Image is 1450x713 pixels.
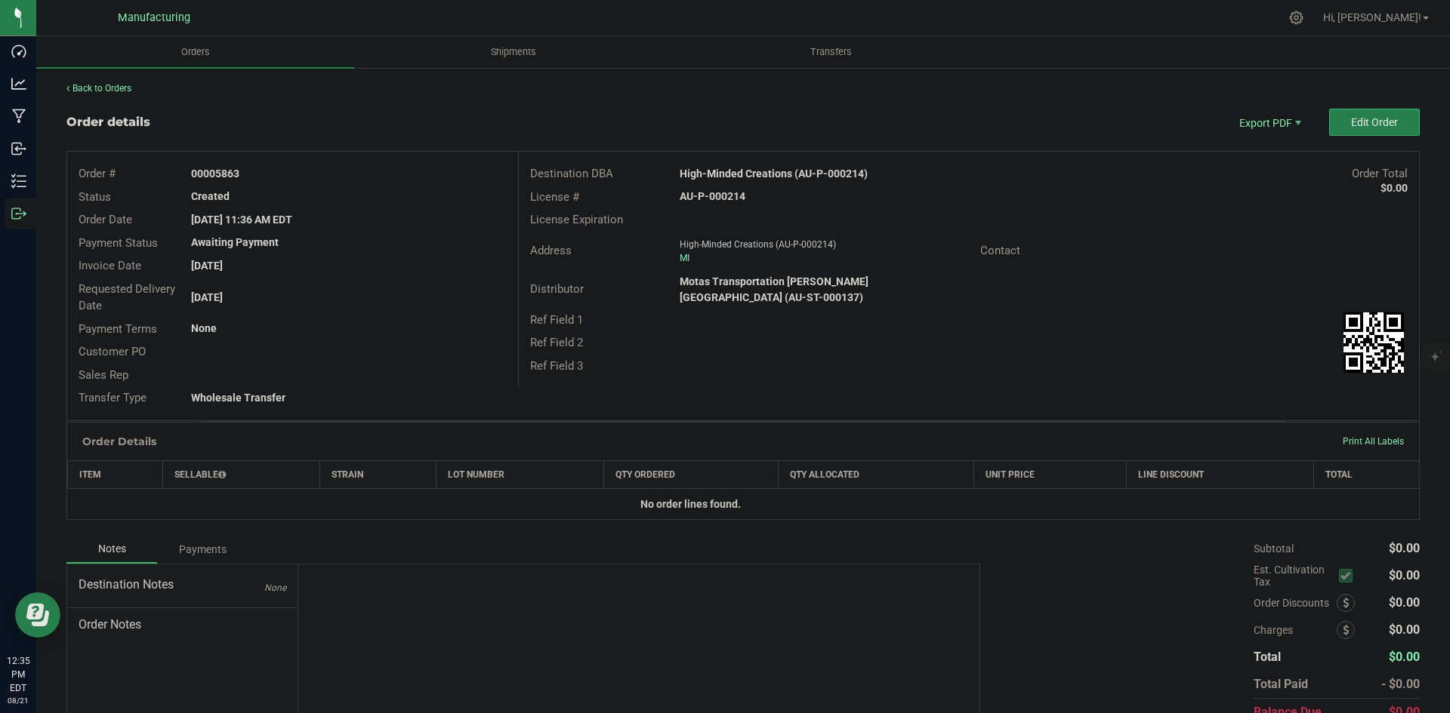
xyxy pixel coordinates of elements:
[1287,11,1306,25] div: Manage settings
[191,214,292,226] strong: [DATE] 11:36 AM EDT
[161,45,230,59] span: Orders
[68,460,163,488] th: Item
[1254,624,1337,636] span: Charges
[1344,312,1404,373] qrcode: 00005863
[1339,565,1359,585] span: Calculate cultivation tax
[11,76,26,91] inline-svg: Analytics
[11,109,26,124] inline-svg: Manufacturing
[1254,542,1294,555] span: Subtotal
[790,45,872,59] span: Transfers
[82,435,156,447] h1: Order Details
[36,36,354,68] a: Orders
[680,253,690,263] span: MI
[980,244,1020,257] span: Contact
[11,174,26,189] inline-svg: Inventory
[79,368,128,382] span: Sales Rep
[79,576,286,594] span: Destination Notes
[11,44,26,59] inline-svg: Dashboard
[191,236,279,248] strong: Awaiting Payment
[604,460,779,488] th: Qty Ordered
[530,213,623,226] span: License Expiration
[640,498,741,510] strong: No order lines found.
[973,460,1126,488] th: Unit Price
[79,167,116,180] span: Order #
[118,11,190,24] span: Manufacturing
[264,582,286,593] span: None
[11,141,26,156] inline-svg: Inbound
[191,291,223,303] strong: [DATE]
[191,392,285,404] strong: Wholesale Transfer
[530,359,583,373] span: Ref Field 3
[66,113,150,131] div: Order details
[530,336,583,349] span: Ref Field 2
[1389,568,1420,582] span: $0.00
[680,190,745,202] strong: AU-P-000214
[1381,677,1420,691] span: - $0.00
[11,206,26,221] inline-svg: Outbound
[1389,541,1420,555] span: $0.00
[1343,436,1404,447] span: Print All Labels
[1381,182,1408,194] strong: $0.00
[66,535,157,564] div: Notes
[66,83,131,94] a: Back to Orders
[79,236,158,250] span: Payment Status
[79,282,175,313] span: Requested Delivery Date
[672,36,990,68] a: Transfers
[1329,109,1420,136] button: Edit Order
[1389,595,1420,610] span: $0.00
[157,536,248,563] div: Payments
[530,282,584,296] span: Distributor
[7,695,29,706] p: 08/21
[530,167,613,180] span: Destination DBA
[1254,564,1333,588] span: Est. Cultivation Tax
[680,239,836,250] span: High-Minded Creations (AU-P-000214)
[680,167,868,180] strong: High-Minded Creations (AU-P-000214)
[79,259,141,272] span: Invoice Date
[1352,167,1408,180] span: Order Total
[354,36,672,68] a: Shipments
[191,322,217,334] strong: None
[191,167,239,180] strong: 00005863
[15,592,60,638] iframe: Resource center
[1254,677,1308,691] span: Total Paid
[191,190,230,202] strong: Created
[779,460,973,488] th: Qty Allocated
[7,654,29,695] p: 12:35 PM EDT
[79,616,286,634] span: Order Notes
[436,460,604,488] th: Lot Number
[191,260,223,272] strong: [DATE]
[1254,597,1337,609] span: Order Discounts
[1323,11,1421,23] span: Hi, [PERSON_NAME]!
[1254,650,1281,664] span: Total
[79,190,111,204] span: Status
[470,45,557,59] span: Shipments
[320,460,436,488] th: Strain
[1389,650,1420,664] span: $0.00
[1223,109,1314,136] li: Export PDF
[680,275,868,303] strong: Motas Transportation [PERSON_NAME][GEOGRAPHIC_DATA] (AU-ST-000137)
[79,345,146,358] span: Customer PO
[1126,460,1313,488] th: Line Discount
[1313,460,1419,488] th: Total
[79,213,132,226] span: Order Date
[530,313,583,327] span: Ref Field 1
[1351,116,1398,128] span: Edit Order
[530,190,579,204] span: License #
[1389,622,1420,637] span: $0.00
[79,322,157,336] span: Payment Terms
[1344,312,1404,373] img: Scan me!
[530,244,572,257] span: Address
[163,460,320,488] th: Sellable
[79,391,147,404] span: Transfer Type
